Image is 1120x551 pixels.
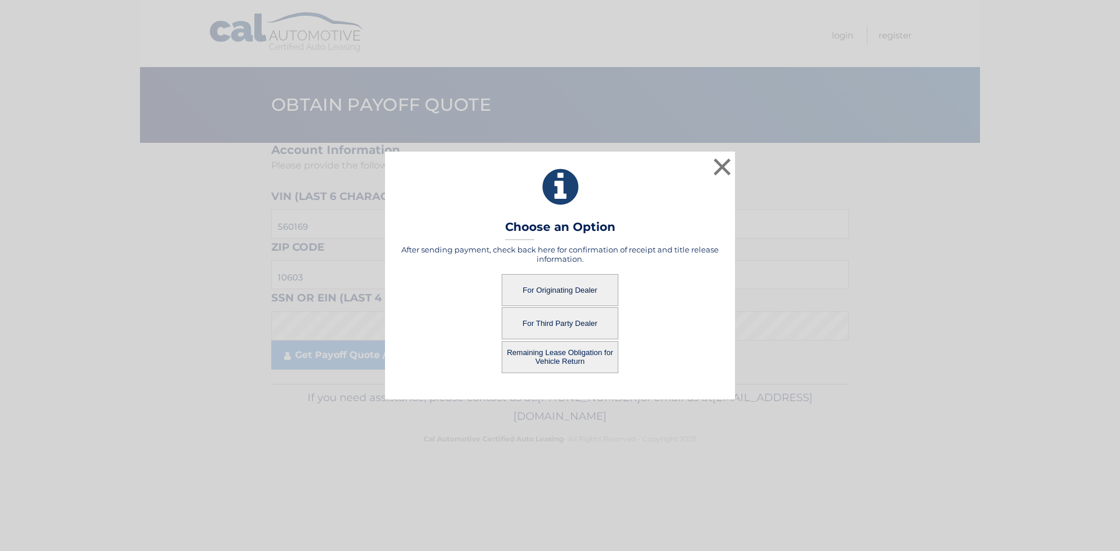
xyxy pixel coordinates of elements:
[710,155,734,178] button: ×
[400,245,720,264] h5: After sending payment, check back here for confirmation of receipt and title release information.
[502,307,618,339] button: For Third Party Dealer
[502,274,618,306] button: For Originating Dealer
[502,341,618,373] button: Remaining Lease Obligation for Vehicle Return
[505,220,615,240] h3: Choose an Option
